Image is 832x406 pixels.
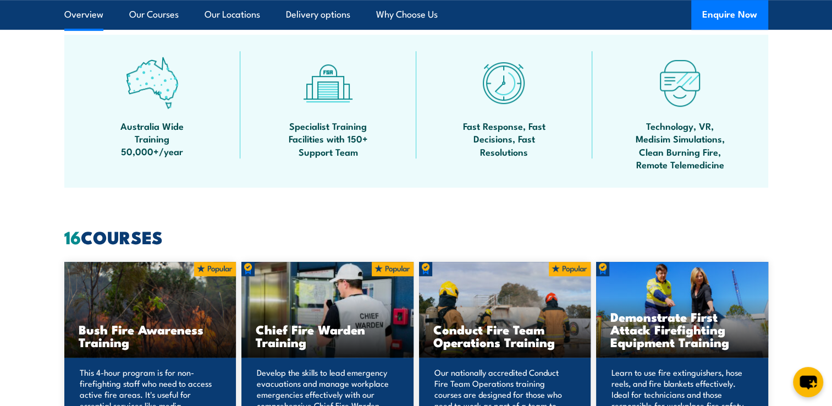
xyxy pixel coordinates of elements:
strong: 16 [64,223,81,250]
h3: Chief Fire Warden Training [256,323,399,348]
span: Fast Response, Fast Decisions, Fast Resolutions [455,119,554,158]
button: chat-button [793,367,823,397]
img: auswide-icon [126,57,178,109]
h3: Bush Fire Awareness Training [79,323,222,348]
h3: Demonstrate First Attack Firefighting Equipment Training [610,310,754,348]
h3: Conduct Fire Team Operations Training [433,323,577,348]
span: Technology, VR, Medisim Simulations, Clean Burning Fire, Remote Telemedicine [631,119,730,171]
img: facilities-icon [302,57,354,109]
h2: COURSES [64,229,768,244]
img: tech-icon [654,57,706,109]
span: Specialist Training Facilities with 150+ Support Team [279,119,378,158]
img: fast-icon [478,57,530,109]
span: Australia Wide Training 50,000+/year [103,119,202,158]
